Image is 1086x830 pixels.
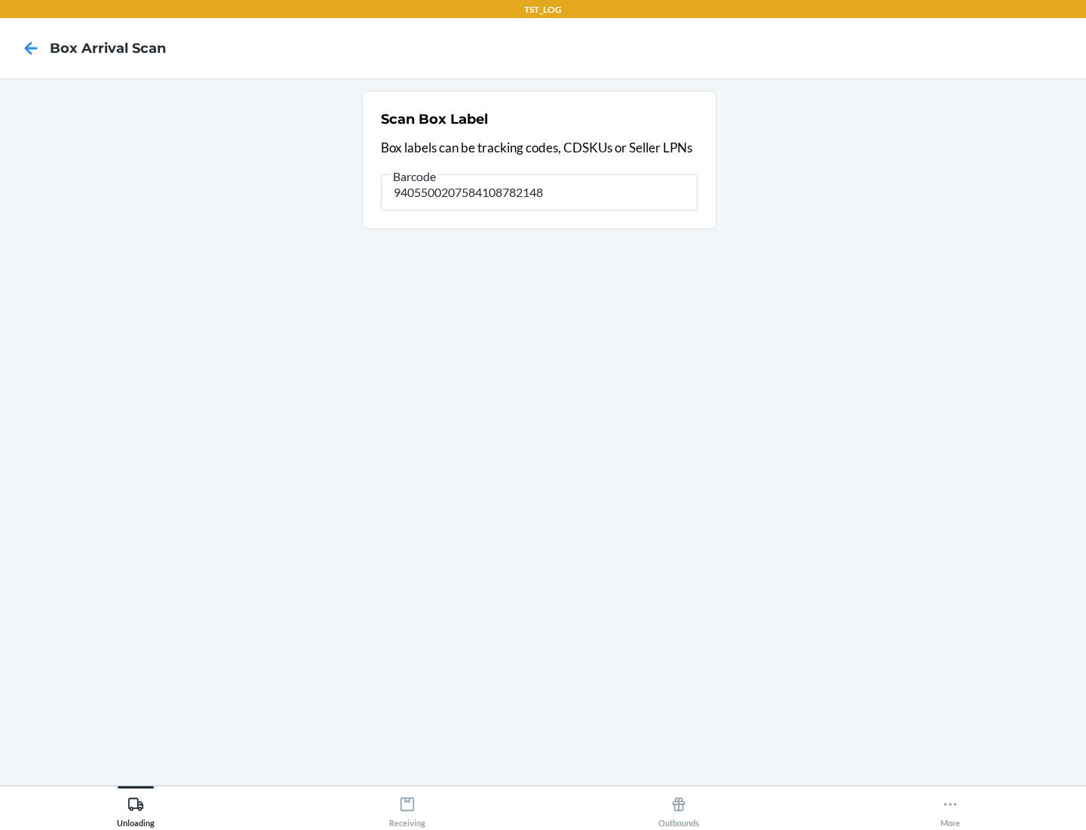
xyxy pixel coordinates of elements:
[391,169,438,184] span: Barcode
[658,790,699,828] div: Outbounds
[389,790,425,828] div: Receiving
[524,3,562,17] p: TST_LOG
[381,138,698,158] p: Box labels can be tracking codes, CDSKUs or Seller LPNs
[940,790,960,828] div: More
[381,109,488,129] h2: Scan Box Label
[381,174,698,211] input: Barcode
[271,786,543,828] button: Receiving
[117,790,155,828] div: Unloading
[814,786,1086,828] button: More
[50,38,166,58] h4: Box Arrival Scan
[543,786,814,828] button: Outbounds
